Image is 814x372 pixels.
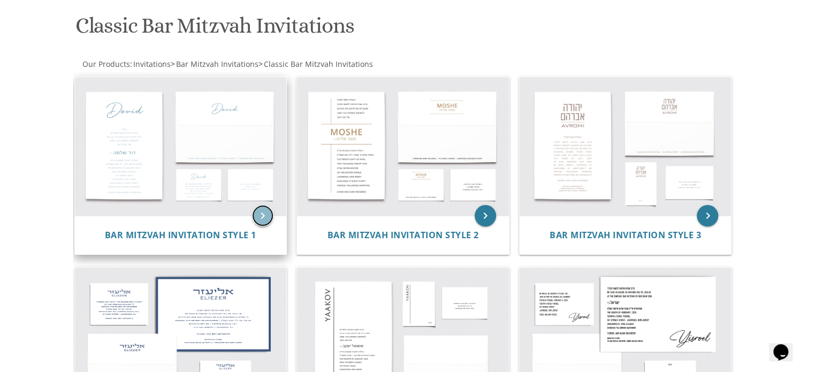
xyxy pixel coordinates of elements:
[73,59,407,70] div: :
[327,229,478,241] span: Bar Mitzvah Invitation Style 2
[175,59,258,69] a: Bar Mitzvah Invitations
[297,77,509,216] img: Bar Mitzvah Invitation Style 2
[133,59,171,69] span: Invitations
[75,77,287,216] img: Bar Mitzvah Invitation Style 1
[258,59,373,69] span: >
[81,59,130,69] a: Our Products
[327,230,478,240] a: Bar Mitzvah Invitation Style 2
[75,14,512,45] h1: Classic Bar Mitzvah Invitations
[105,229,256,241] span: Bar Mitzvah Invitation Style 1
[520,77,732,216] img: Bar Mitzvah Invitation Style 3
[550,230,701,240] a: Bar Mitzvah Invitation Style 3
[475,205,496,226] a: keyboard_arrow_right
[769,329,803,361] iframe: chat widget
[697,205,718,226] a: keyboard_arrow_right
[132,59,171,69] a: Invitations
[263,59,373,69] a: Classic Bar Mitzvah Invitations
[252,205,273,226] a: keyboard_arrow_right
[171,59,258,69] span: >
[176,59,258,69] span: Bar Mitzvah Invitations
[550,229,701,241] span: Bar Mitzvah Invitation Style 3
[105,230,256,240] a: Bar Mitzvah Invitation Style 1
[264,59,373,69] span: Classic Bar Mitzvah Invitations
